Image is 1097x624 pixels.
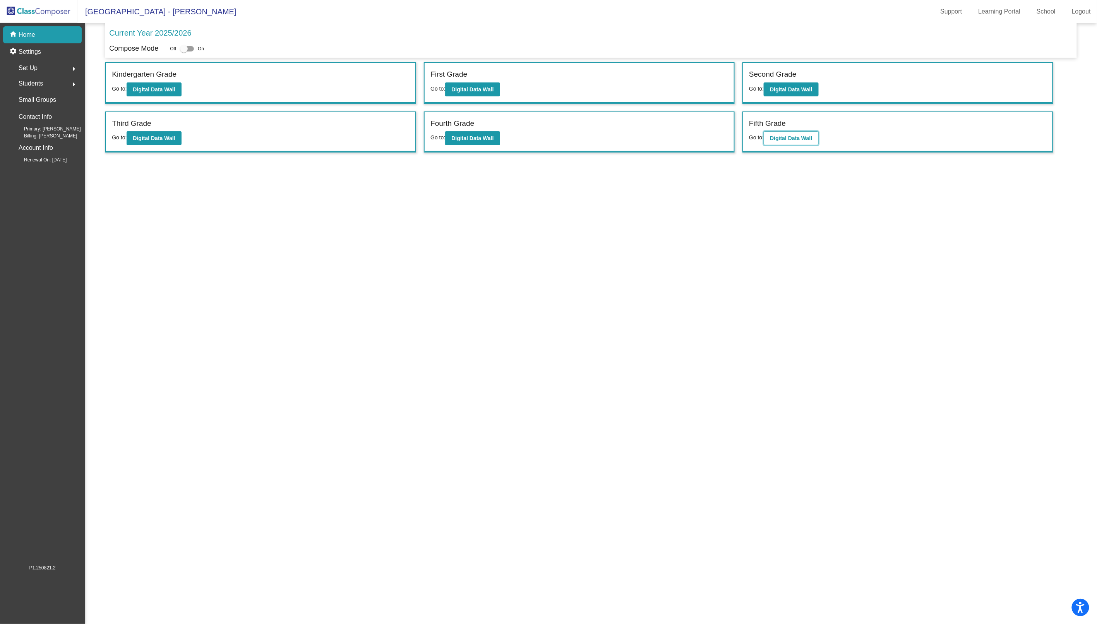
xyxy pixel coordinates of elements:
span: Billing: [PERSON_NAME] [12,132,77,139]
span: Renewal On: [DATE] [12,156,67,163]
label: First Grade [430,69,467,80]
button: Digital Data Wall [445,82,500,96]
p: Home [19,30,35,39]
mat-icon: settings [9,47,19,57]
a: Support [934,5,968,18]
b: Digital Data Wall [451,86,494,93]
label: Third Grade [112,118,151,129]
b: Digital Data Wall [133,86,175,93]
span: Students [19,78,43,89]
span: On [198,45,204,52]
p: Settings [19,47,41,57]
label: Fifth Grade [749,118,786,129]
span: Go to: [430,86,445,92]
span: Go to: [749,86,764,92]
span: Primary: [PERSON_NAME] [12,125,81,132]
span: Go to: [749,134,764,141]
b: Digital Data Wall [770,135,812,141]
p: Account Info [19,142,53,153]
p: Current Year 2025/2026 [109,27,191,39]
b: Digital Data Wall [770,86,812,93]
mat-icon: arrow_right [69,64,79,74]
label: Kindergarten Grade [112,69,177,80]
b: Digital Data Wall [451,135,494,141]
button: Digital Data Wall [445,131,500,145]
p: Contact Info [19,111,52,122]
mat-icon: home [9,30,19,39]
span: Go to: [112,134,127,141]
span: Go to: [430,134,445,141]
mat-icon: arrow_right [69,80,79,89]
button: Digital Data Wall [127,131,181,145]
a: Learning Portal [972,5,1027,18]
span: [GEOGRAPHIC_DATA] - [PERSON_NAME] [77,5,236,18]
a: School [1030,5,1062,18]
button: Digital Data Wall [764,131,818,145]
span: Go to: [112,86,127,92]
label: Second Grade [749,69,797,80]
p: Small Groups [19,94,56,105]
button: Digital Data Wall [127,82,181,96]
p: Compose Mode [109,43,158,54]
span: Off [170,45,176,52]
a: Logout [1066,5,1097,18]
span: Set Up [19,63,38,74]
button: Digital Data Wall [764,82,818,96]
label: Fourth Grade [430,118,474,129]
b: Digital Data Wall [133,135,175,141]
